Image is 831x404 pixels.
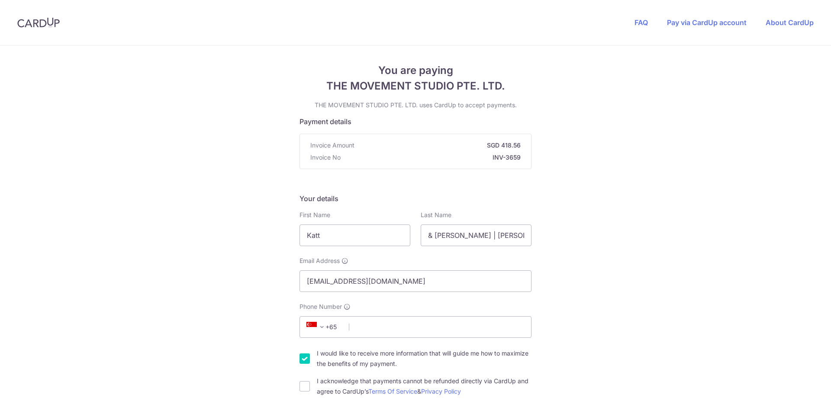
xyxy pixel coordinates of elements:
p: THE MOVEMENT STUDIO PTE. LTD. uses CardUp to accept payments. [300,101,531,109]
span: +65 [304,322,343,332]
input: First name [300,224,410,246]
a: FAQ [635,18,648,27]
span: Phone Number [300,302,342,311]
label: First Name [300,211,330,219]
a: Privacy Policy [421,388,461,395]
span: Email Address [300,257,340,265]
span: THE MOVEMENT STUDIO PTE. LTD. [300,78,531,94]
span: Invoice Amount [310,141,354,150]
a: Terms Of Service [368,388,417,395]
label: I would like to receive more information that will guide me how to maximize the benefits of my pa... [317,348,531,369]
h5: Payment details [300,116,531,127]
span: You are paying [300,63,531,78]
span: Invoice No [310,153,341,162]
span: +65 [306,322,327,332]
input: Last name [421,224,531,246]
h5: Your details [300,193,531,204]
img: CardUp [17,17,60,28]
strong: INV-3659 [344,153,521,162]
label: Last Name [421,211,451,219]
strong: SGD 418.56 [358,141,521,150]
a: Pay via CardUp account [667,18,747,27]
a: About CardUp [766,18,814,27]
input: Email address [300,270,531,292]
label: I acknowledge that payments cannot be refunded directly via CardUp and agree to CardUp’s & [317,376,531,397]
